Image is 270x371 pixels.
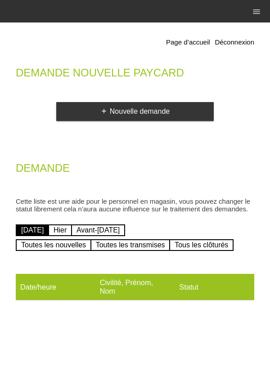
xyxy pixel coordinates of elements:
a: Déconnexion [215,38,254,46]
p: Cette liste est une aide pour le personnel en magasin, vous pouvez changer le statut librement ce... [16,197,254,213]
i: add [100,107,108,115]
a: [DATE] [16,224,49,236]
i: menu [252,7,261,16]
a: Avant-[DATE] [71,224,125,236]
a: Hier [48,224,72,236]
th: Statut [175,274,254,300]
a: Toutes les nouvelles [16,239,91,251]
a: Page d’accueil [166,38,210,46]
a: menu [247,9,265,14]
th: Date/heure [16,274,95,300]
h2: Demande nouvelle Paycard [16,68,254,82]
h2: Demande [16,164,254,177]
a: Tous les clôturés [169,239,234,251]
a: Toutes les transmises [90,239,171,251]
th: Civilité, Prénom, Nom [95,274,175,300]
a: addNouvelle demande [56,102,214,121]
